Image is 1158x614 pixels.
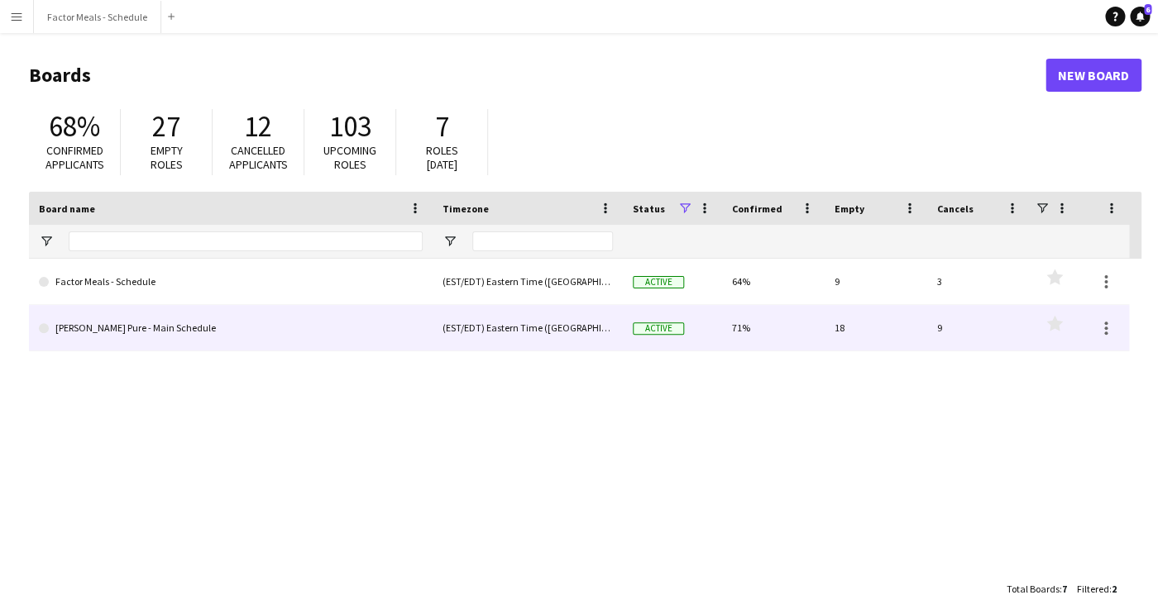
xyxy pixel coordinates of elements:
[937,202,974,215] span: Cancels
[633,322,684,335] span: Active
[39,202,95,215] span: Board name
[1062,583,1067,595] span: 7
[426,143,458,172] span: Roles [DATE]
[443,202,489,215] span: Timezone
[722,259,825,304] div: 64%
[472,231,613,251] input: Timezone Filter Input
[323,143,376,172] span: Upcoming roles
[151,143,183,172] span: Empty roles
[1077,573,1117,605] div: :
[433,259,623,304] div: (EST/EDT) Eastern Time ([GEOGRAPHIC_DATA] & [GEOGRAPHIC_DATA])
[39,259,423,305] a: Factor Meals - Schedule
[152,108,180,145] span: 27
[722,305,825,350] div: 71%
[29,63,1046,88] h1: Boards
[49,108,100,145] span: 68%
[34,1,161,33] button: Factor Meals - Schedule
[1144,4,1151,15] span: 6
[443,234,457,249] button: Open Filter Menu
[1007,573,1067,605] div: :
[435,108,449,145] span: 7
[229,143,288,172] span: Cancelled applicants
[1046,59,1141,92] a: New Board
[39,234,54,249] button: Open Filter Menu
[1112,583,1117,595] span: 2
[244,108,272,145] span: 12
[927,259,1030,304] div: 3
[39,305,423,351] a: [PERSON_NAME] Pure - Main Schedule
[825,259,927,304] div: 9
[1077,583,1109,595] span: Filtered
[433,305,623,350] div: (EST/EDT) Eastern Time ([GEOGRAPHIC_DATA] & [GEOGRAPHIC_DATA])
[1007,583,1060,595] span: Total Boards
[633,276,684,288] span: Active
[1130,7,1150,26] a: 6
[732,202,782,215] span: Confirmed
[825,305,927,350] div: 18
[633,202,665,215] span: Status
[69,231,423,251] input: Board name Filter Input
[927,305,1030,350] div: 9
[329,108,371,145] span: 103
[45,143,104,172] span: Confirmed applicants
[835,202,864,215] span: Empty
